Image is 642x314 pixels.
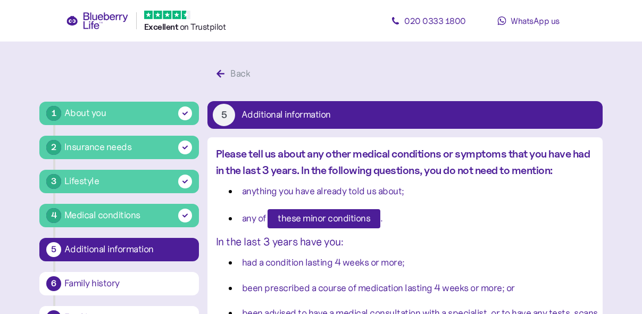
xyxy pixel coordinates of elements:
[64,106,106,120] div: About you
[241,110,331,120] div: Additional information
[207,63,262,85] button: Back
[242,209,383,228] div: any of .
[381,10,477,31] a: 020 0333 1800
[278,210,370,228] span: these minor conditions
[46,140,61,155] div: 2
[216,234,594,250] div: In the last 3 years have you:
[46,106,61,121] div: 1
[46,276,61,291] div: 6
[46,208,61,223] div: 4
[242,255,405,270] div: had a condition lasting 4 weeks or more;
[64,208,140,222] div: Medical conditions
[213,104,235,126] div: 5
[230,67,250,81] div: Back
[46,242,61,257] div: 5
[144,22,180,32] span: Excellent ️
[46,174,61,189] div: 3
[404,15,466,26] span: 020 0333 1800
[511,15,560,26] span: WhatsApp us
[242,184,404,199] div: anything you have already told us about;
[39,102,199,125] button: 1About you
[39,136,199,159] button: 2Insurance needs
[64,279,192,288] div: Family history
[481,10,577,31] a: WhatsApp us
[39,170,199,193] button: 3Lifestyle
[64,174,99,188] div: Lifestyle
[242,281,515,295] div: been prescribed a course of medication lasting 4 weeks or more; or
[216,146,594,179] div: Please tell us about any other medical conditions or symptoms that you have had in the last 3 yea...
[180,21,226,32] span: on Trustpilot
[64,245,192,254] div: Additional information
[39,272,199,295] button: 6Family history
[39,204,199,227] button: 4Medical conditions
[207,101,603,129] button: 5Additional information
[268,209,380,228] button: these minor conditions
[64,140,132,154] div: Insurance needs
[39,238,199,261] button: 5Additional information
